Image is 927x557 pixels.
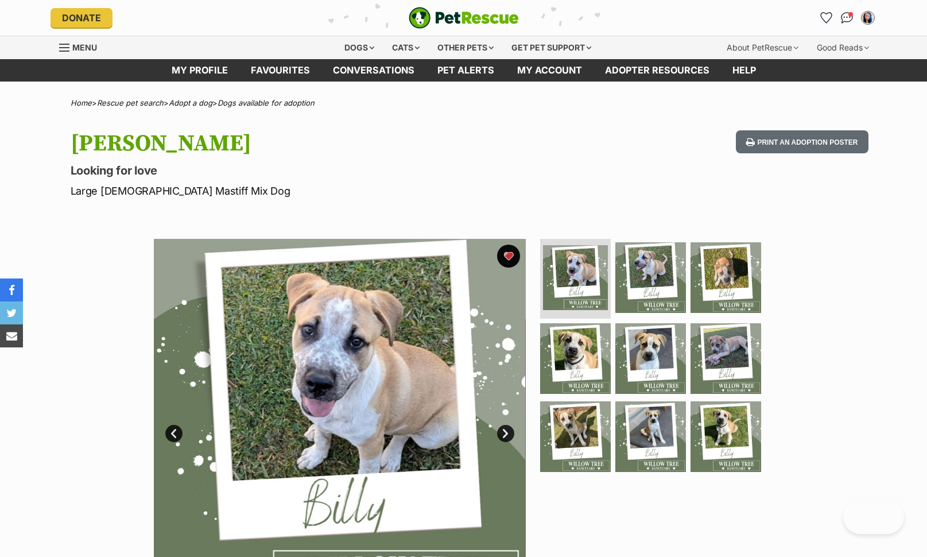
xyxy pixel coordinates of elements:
a: Prev [165,425,183,442]
div: > > > [42,99,886,107]
a: Help [721,59,767,82]
ul: Account quick links [817,9,877,27]
a: Donate [51,8,113,28]
a: Adopter resources [594,59,721,82]
div: About PetRescue [719,36,806,59]
a: PetRescue [409,7,519,29]
button: favourite [497,245,520,268]
img: Photo of Billy [540,401,611,472]
a: Menu [59,36,105,57]
a: Home [71,98,92,107]
a: Conversations [838,9,856,27]
img: Photo of Billy [543,245,608,310]
div: Get pet support [503,36,599,59]
div: Good Reads [809,36,877,59]
a: My profile [160,59,239,82]
div: Other pets [429,36,502,59]
a: Next [497,425,514,442]
h1: [PERSON_NAME] [71,130,556,157]
a: conversations [321,59,426,82]
img: Photo of Billy [615,401,686,472]
img: Photo of Billy [691,323,761,394]
p: Large [DEMOGRAPHIC_DATA] Mastiff Mix Dog [71,183,556,199]
a: Adopt a dog [169,98,212,107]
a: My account [506,59,594,82]
img: Photo of Billy [691,242,761,313]
a: Dogs available for adoption [218,98,315,107]
img: Photo of Billy [615,242,686,313]
div: Dogs [336,36,382,59]
img: chat-41dd97257d64d25036548639549fe6c8038ab92f7586957e7f3b1b290dea8141.svg [841,12,853,24]
img: Photo of Billy [540,323,611,394]
a: Rescue pet search [97,98,164,107]
span: Menu [72,42,97,52]
button: Print an adoption poster [736,130,868,154]
p: Looking for love [71,163,556,179]
button: My account [859,9,877,27]
iframe: Help Scout Beacon - Open [843,500,904,534]
img: SY Ho profile pic [862,12,874,24]
a: Favourites [239,59,321,82]
img: Photo of Billy [615,323,686,394]
img: logo-e224e6f780fb5917bec1dbf3a21bbac754714ae5b6737aabdf751b685950b380.svg [409,7,519,29]
div: Cats [384,36,428,59]
a: Pet alerts [426,59,506,82]
img: Photo of Billy [691,401,761,472]
a: Favourites [817,9,836,27]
